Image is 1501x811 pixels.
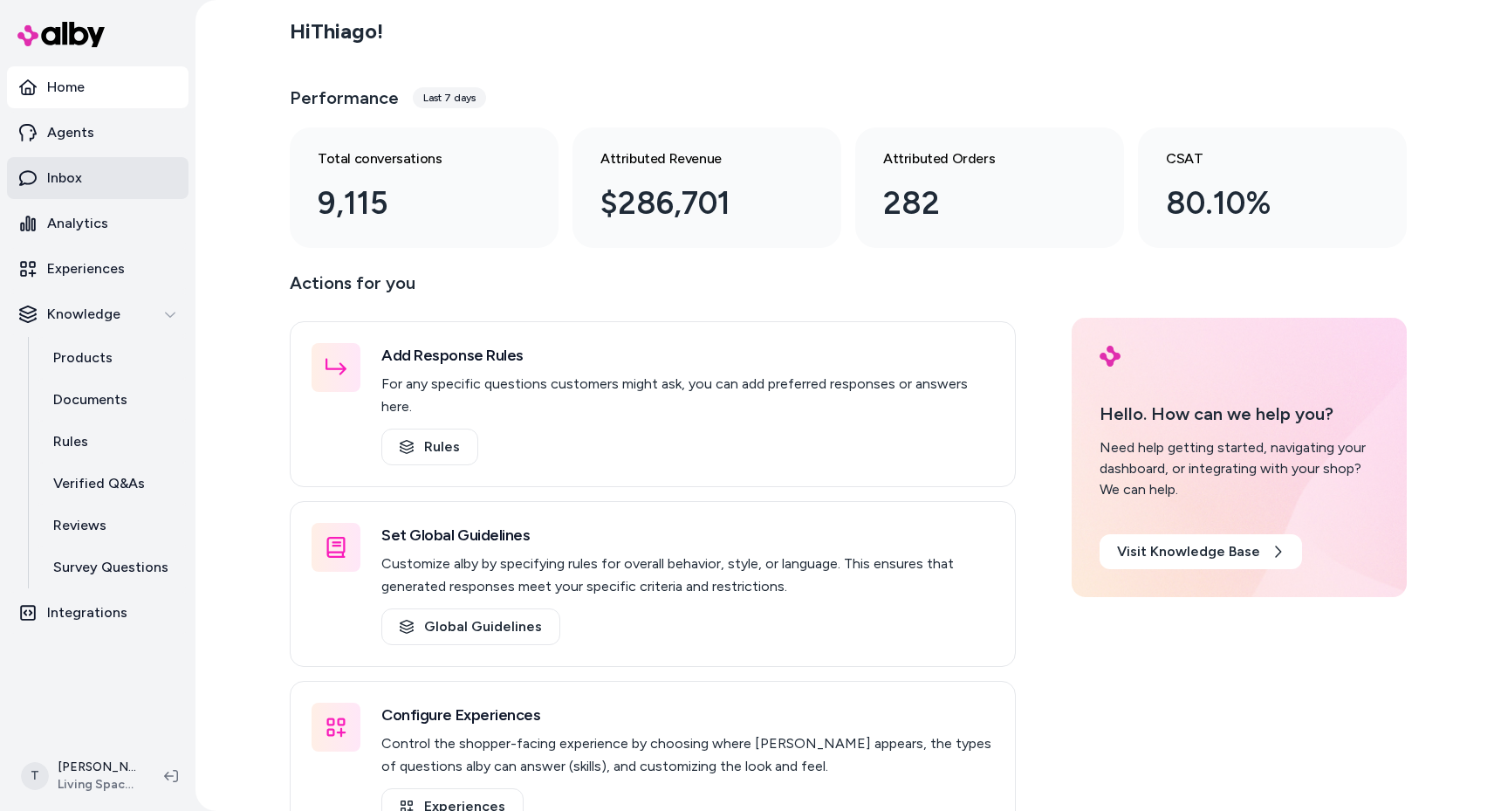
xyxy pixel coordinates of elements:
a: Visit Knowledge Base [1100,534,1302,569]
p: Analytics [47,213,108,234]
p: Hello. How can we help you? [1100,401,1379,427]
p: Control the shopper-facing experience by choosing where [PERSON_NAME] appears, the types of quest... [381,732,994,778]
p: Reviews [53,515,106,536]
a: Home [7,66,188,108]
a: Experiences [7,248,188,290]
p: Products [53,347,113,368]
h3: Configure Experiences [381,703,994,727]
span: T [21,762,49,790]
p: Experiences [47,258,125,279]
p: Knowledge [47,304,120,325]
a: Reviews [36,505,188,546]
a: Total conversations 9,115 [290,127,559,248]
a: Attributed Orders 282 [855,127,1124,248]
p: Verified Q&As [53,473,145,494]
p: Home [47,77,85,98]
p: Survey Questions [53,557,168,578]
button: Knowledge [7,293,188,335]
p: Actions for you [290,269,1016,311]
p: Documents [53,389,127,410]
a: Survey Questions [36,546,188,588]
a: Products [36,337,188,379]
a: Attributed Revenue $286,701 [572,127,841,248]
a: Verified Q&As [36,463,188,505]
h3: CSAT [1166,148,1351,169]
span: Living Spaces [58,776,136,794]
img: alby Logo [17,22,105,47]
a: Global Guidelines [381,608,560,645]
div: Need help getting started, navigating your dashboard, or integrating with your shop? We can help. [1100,437,1379,500]
a: Rules [381,429,478,465]
div: 282 [883,180,1068,227]
p: Agents [47,122,94,143]
p: Inbox [47,168,82,189]
p: Integrations [47,602,127,623]
div: $286,701 [600,180,785,227]
div: Last 7 days [413,87,486,108]
button: T[PERSON_NAME]Living Spaces [10,748,150,804]
a: Analytics [7,203,188,244]
a: Documents [36,379,188,421]
h3: Add Response Rules [381,343,994,368]
h3: Performance [290,86,399,110]
h3: Attributed Orders [883,148,1068,169]
h3: Total conversations [318,148,503,169]
a: Rules [36,421,188,463]
p: For any specific questions customers might ask, you can add preferred responses or answers here. [381,373,994,418]
div: 9,115 [318,180,503,227]
h2: Hi Thiago ! [290,18,383,45]
div: 80.10% [1166,180,1351,227]
a: Agents [7,112,188,154]
h3: Attributed Revenue [600,148,785,169]
a: Inbox [7,157,188,199]
p: [PERSON_NAME] [58,759,136,776]
a: Integrations [7,592,188,634]
h3: Set Global Guidelines [381,523,994,547]
p: Rules [53,431,88,452]
a: CSAT 80.10% [1138,127,1407,248]
img: alby Logo [1100,346,1121,367]
p: Customize alby by specifying rules for overall behavior, style, or language. This ensures that ge... [381,553,994,598]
